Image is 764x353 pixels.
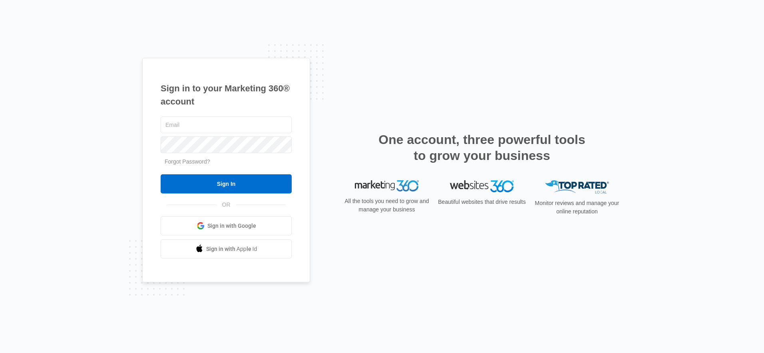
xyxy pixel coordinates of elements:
[532,199,622,216] p: Monitor reviews and manage your online reputation
[165,158,210,165] a: Forgot Password?
[207,222,256,230] span: Sign in with Google
[206,245,257,253] span: Sign in with Apple Id
[437,198,527,206] p: Beautiful websites that drive results
[161,82,292,108] h1: Sign in to your Marketing 360® account
[355,180,419,191] img: Marketing 360
[161,116,292,133] input: Email
[161,174,292,193] input: Sign In
[450,180,514,192] img: Websites 360
[342,197,432,214] p: All the tools you need to grow and manage your business
[217,201,236,209] span: OR
[161,239,292,258] a: Sign in with Apple Id
[545,180,609,193] img: Top Rated Local
[161,216,292,235] a: Sign in with Google
[376,132,588,164] h2: One account, three powerful tools to grow your business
